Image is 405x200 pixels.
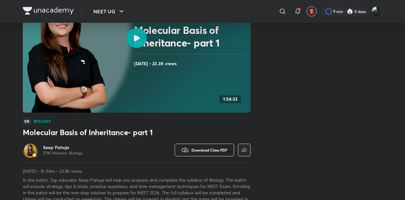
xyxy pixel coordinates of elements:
img: Shaikh abdul [371,6,382,17]
h4: Biology [34,119,51,123]
a: Company Logo [23,7,74,16]
h4: 1:54:32 [223,97,237,102]
p: 271K followers • Biology [43,151,83,156]
img: avatar [309,9,315,14]
a: Avatarbadge [23,142,38,158]
h3: Molecular Basis of Inheritance- part 1 [23,127,251,137]
span: EN [23,118,31,125]
img: badge [32,153,37,157]
h2: Molecular Basis of Inheritance- part 1 [134,24,248,49]
p: [DATE] • 1h 54m • 23.3K views [23,168,251,174]
button: NEET UG [90,5,129,18]
img: streak [347,8,353,15]
img: Company Logo [23,7,74,15]
span: Download Class PDF [191,147,227,153]
button: Download Class PDF [175,144,234,156]
img: Avatar [24,144,37,156]
a: Seep Pahuja [43,144,83,151]
button: avatar [307,6,317,16]
h4: [DATE] • 23.3K views [134,59,248,68]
